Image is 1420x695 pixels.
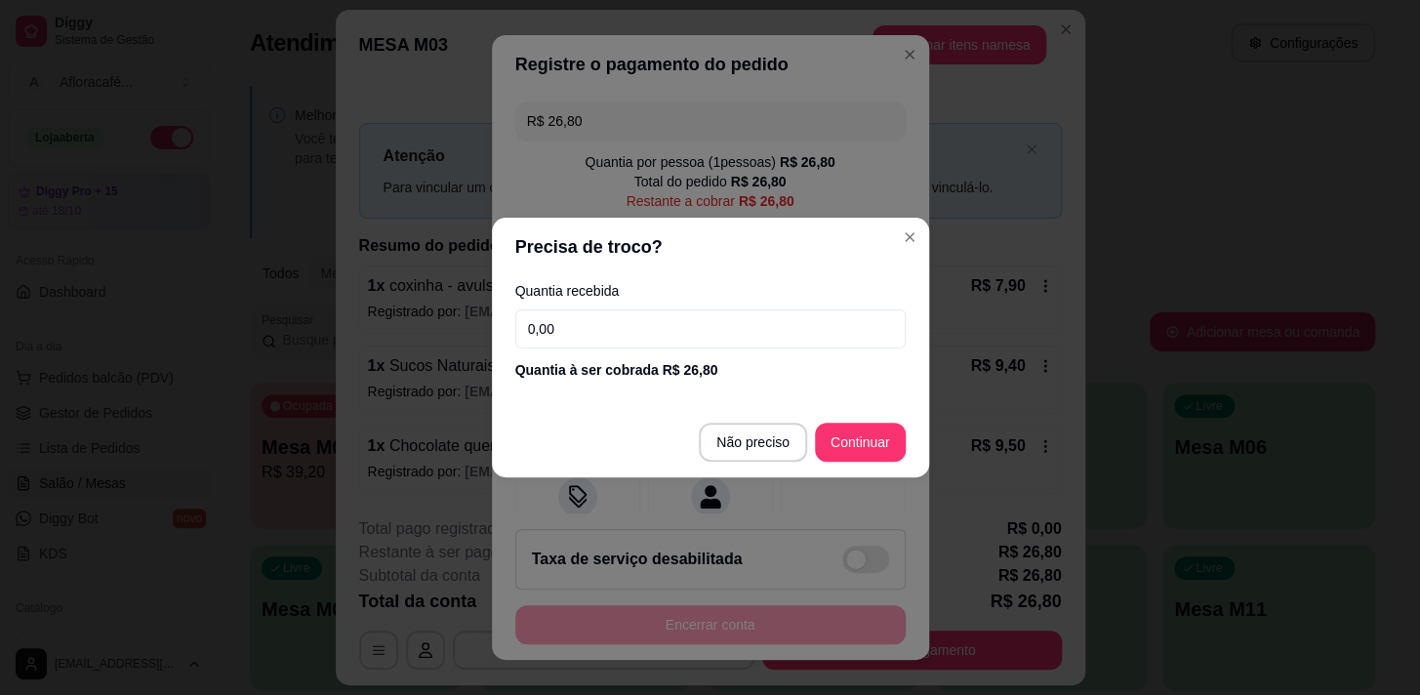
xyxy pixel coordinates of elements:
header: Precisa de troco? [492,218,929,276]
button: Continuar [815,423,906,462]
div: Quantia à ser cobrada R$ 26,80 [515,360,906,380]
label: Quantia recebida [515,284,906,298]
button: Não preciso [699,423,807,462]
button: Close [894,222,925,253]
